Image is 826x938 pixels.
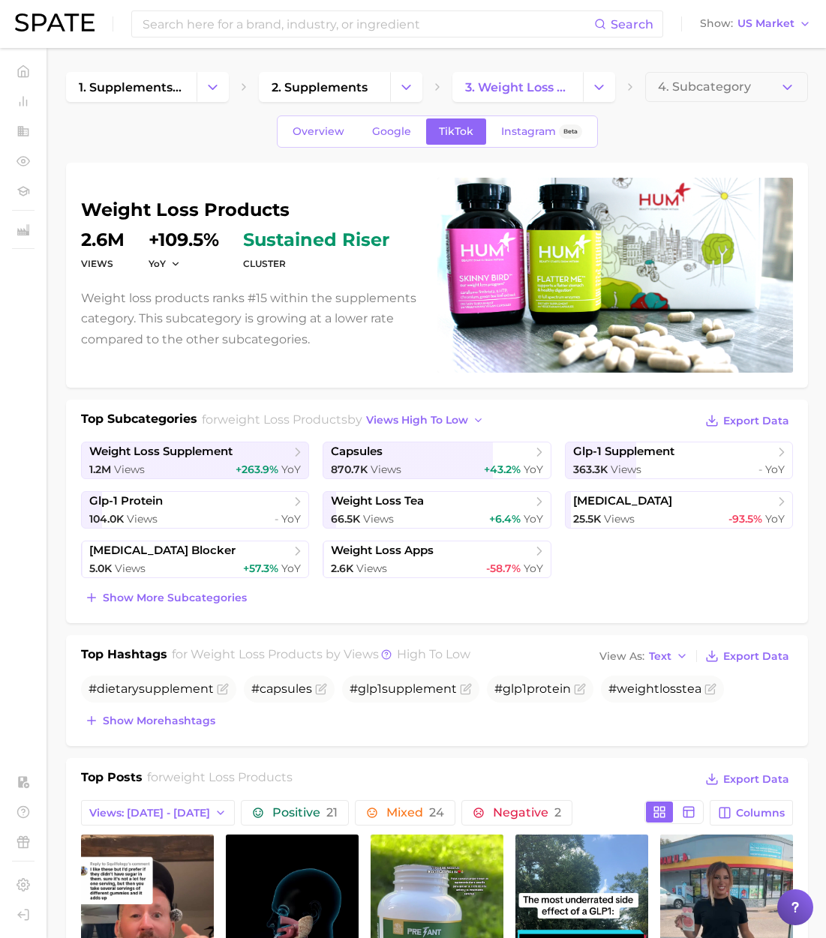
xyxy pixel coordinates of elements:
span: Views [371,463,401,476]
dt: Views [81,255,125,273]
button: Views: [DATE] - [DATE] [81,800,235,826]
span: loss [659,682,682,696]
span: YoY [765,512,785,526]
span: Export Data [723,650,789,663]
span: +57.3% [243,562,278,575]
span: capsules [331,445,383,459]
button: Export Data [701,769,793,790]
span: #glp1protein [494,682,571,696]
span: 104.0k [89,512,124,526]
span: sustained riser [243,231,389,249]
span: Views [604,512,635,526]
a: [MEDICAL_DATA] blocker5.0k Views+57.3% YoY [81,541,309,578]
span: views high to low [366,414,468,427]
a: Log out. Currently logged in with e-mail yumi.toki@spate.nyc. [12,904,35,926]
span: -58.7% [486,562,521,575]
span: weight loss supplement [89,445,233,459]
span: 21 [326,805,338,820]
span: Show [700,19,733,28]
button: 4. Subcategory [645,72,808,102]
span: US Market [737,19,794,28]
span: YoY [524,463,543,476]
button: Export Data [701,410,793,431]
button: Show morehashtags [81,710,219,731]
span: 2 [554,805,561,820]
span: Views [356,562,387,575]
span: Export Data [723,773,789,786]
button: Show more subcategories [81,587,251,608]
span: 363.3k [573,463,608,476]
span: Views [127,512,158,526]
a: 2. supplements [259,72,389,102]
span: 870.7k [331,463,368,476]
button: Flag as miscategorized or irrelevant [704,683,716,695]
h1: Top Posts [81,769,143,791]
span: YoY [524,562,543,575]
span: Overview [293,125,344,138]
button: Change Category [390,72,422,102]
span: Views [115,562,146,575]
span: -93.5% [728,512,762,526]
button: Flag as miscategorized or irrelevant [217,683,229,695]
span: Beta [563,125,578,138]
span: weight [617,682,659,696]
span: #capsules [251,682,312,696]
span: Instagram [501,125,556,138]
img: SPATE [15,13,95,31]
span: TikTok [439,125,473,138]
span: high to low [397,647,470,661]
span: Text [649,652,671,661]
span: # tea [608,682,701,696]
span: 5.0k [89,562,112,575]
dt: cluster [243,255,389,273]
a: Google [359,118,424,145]
dd: 2.6m [81,231,125,249]
span: weight loss products [163,770,293,784]
span: YoY [281,562,301,575]
input: Search here for a brand, industry, or ingredient [141,11,594,37]
span: Views: [DATE] - [DATE] [89,807,210,820]
button: views high to low [362,410,488,430]
span: 66.5k [331,512,360,526]
a: [MEDICAL_DATA]25.5k Views-93.5% YoY [565,491,793,529]
a: 1. supplements & ingestibles [66,72,197,102]
span: Views [114,463,145,476]
span: +263.9% [236,463,278,476]
span: - [758,463,762,476]
span: [MEDICAL_DATA] [573,494,672,508]
span: for by [202,412,488,427]
span: #glp1supplement [350,682,457,696]
a: capsules870.7k Views+43.2% YoY [323,442,551,479]
button: Change Category [583,72,615,102]
button: YoY [149,257,181,270]
span: Export Data [723,415,789,427]
button: Columns [710,800,793,826]
button: Export Data [701,646,793,667]
span: YoY [281,512,301,526]
a: TikTok [426,118,486,145]
span: - [275,512,278,526]
span: 25.5k [573,512,601,526]
span: weight loss tea [331,494,424,508]
h1: Top Subcategories [81,410,197,433]
span: Positive [272,807,338,819]
span: 2.6k [331,562,353,575]
span: Show more subcategories [103,592,247,604]
span: weight loss apps [331,544,434,558]
span: View As [599,652,644,661]
span: +43.2% [484,463,521,476]
span: #dietarysupplement [89,682,214,696]
span: YoY [149,257,166,270]
span: 1.2m [89,463,111,476]
span: Columns [736,807,785,820]
a: Overview [280,118,357,145]
a: weight loss apps2.6k Views-58.7% YoY [323,541,551,578]
h2: for [147,769,293,791]
a: glp-1 protein104.0k Views- YoY [81,491,309,529]
span: glp-1 supplement [573,445,674,459]
span: YoY [281,463,301,476]
h1: Top Hashtags [81,646,167,667]
span: [MEDICAL_DATA] blocker [89,544,236,558]
span: +6.4% [489,512,521,526]
span: Search [611,17,653,31]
